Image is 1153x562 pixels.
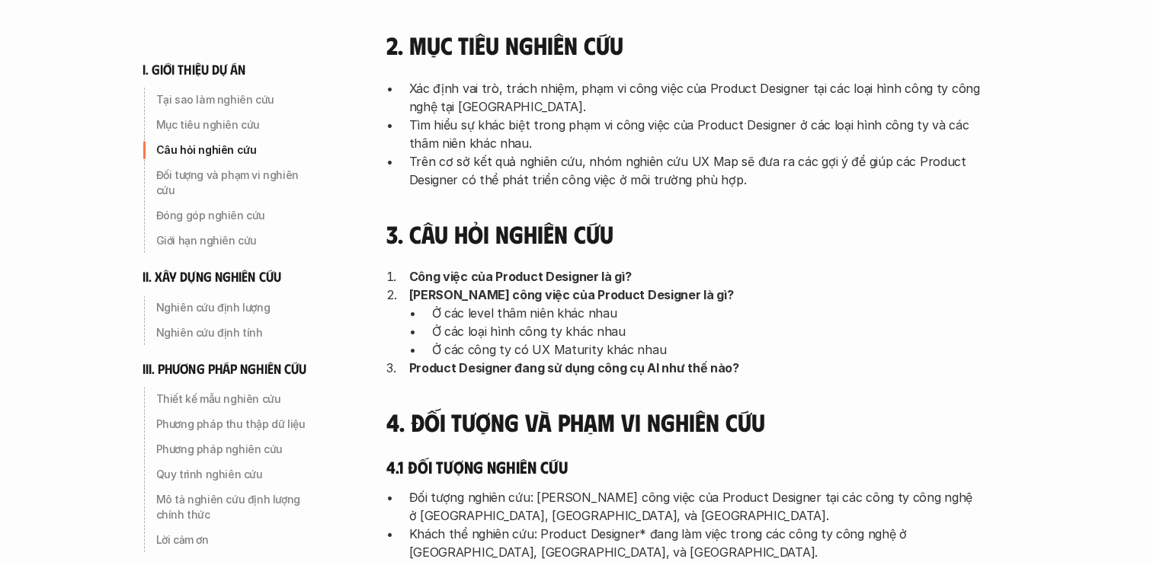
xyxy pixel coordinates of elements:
h4: 2. Mục tiêu nghiên cứu [386,30,981,59]
p: Ở các công ty có UX Maturity khác nhau [432,340,981,359]
p: Câu hỏi nghiên cứu [156,142,319,158]
h4: 4. Đối tượng và phạm vi nghiên cứu [386,407,981,436]
p: Đóng góp nghiên cứu [156,208,319,223]
p: Khách thể nghiên cứu: Product Designer* đang làm việc trong các công ty công nghệ ở [GEOGRAPHIC_D... [409,525,981,561]
a: Đối tượng và phạm vi nghiên cứu [143,163,325,203]
p: Thiết kế mẫu nghiên cứu [156,391,319,407]
strong: [PERSON_NAME] công việc của Product Designer là gì? [409,287,734,302]
p: Xác định vai trò, trách nhiệm, phạm vi công việc của Product Designer tại các loại hình công ty c... [409,79,981,116]
p: Tìm hiểu sự khác biệt trong phạm vi công việc của Product Designer ở các loại hình công ty và các... [409,116,981,152]
p: Ở các loại hình công ty khác nhau [432,322,981,340]
a: Thiết kế mẫu nghiên cứu [143,387,325,411]
a: Mô tả nghiên cứu định lượng chính thức [143,487,325,527]
h4: 3. Câu hỏi nghiên cứu [386,219,981,248]
p: Đối tượng nghiên cứu: [PERSON_NAME] công việc của Product Designer tại các công ty công nghệ ở [G... [409,488,981,525]
p: Tại sao làm nghiên cứu [156,92,319,107]
a: Nghiên cứu định tính [143,321,325,345]
p: Nghiên cứu định lượng [156,300,319,315]
a: Đóng góp nghiên cứu [143,203,325,228]
a: Quy trình nghiên cứu [143,462,325,487]
p: Quy trình nghiên cứu [156,467,319,482]
a: Lời cảm ơn [143,528,325,552]
h6: ii. xây dựng nghiên cứu [143,268,281,286]
a: Phương pháp thu thập dữ liệu [143,412,325,436]
h6: i. giới thiệu dự án [143,61,246,78]
p: Phương pháp nghiên cứu [156,442,319,457]
p: Mục tiêu nghiên cứu [156,117,319,133]
p: Lời cảm ơn [156,532,319,548]
h5: 4.1 Đối tượng nghiên cứu [386,456,981,477]
p: Mô tả nghiên cứu định lượng chính thức [156,492,319,522]
p: Nghiên cứu định tính [156,325,319,340]
strong: Product Designer đang sử dụng công cụ AI như thế nào? [409,360,739,375]
p: Phương pháp thu thập dữ liệu [156,417,319,432]
a: Tại sao làm nghiên cứu [143,88,325,112]
a: Nghiên cứu định lượng [143,295,325,320]
p: Đối tượng và phạm vi nghiên cứu [156,168,319,198]
strong: Công việc của Product Designer là gì? [409,269,632,284]
a: Giới hạn nghiên cứu [143,228,325,253]
a: Mục tiêu nghiên cứu [143,113,325,137]
p: Giới hạn nghiên cứu [156,233,319,248]
p: Trên cơ sở kết quả nghiên cứu, nhóm nghiên cứu UX Map sẽ đưa ra các gợi ý để giúp các Product Des... [409,152,981,189]
a: Phương pháp nghiên cứu [143,437,325,461]
a: Câu hỏi nghiên cứu [143,138,325,162]
p: Ở các level thâm niên khác nhau [432,304,981,322]
h6: iii. phương pháp nghiên cứu [143,360,307,378]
